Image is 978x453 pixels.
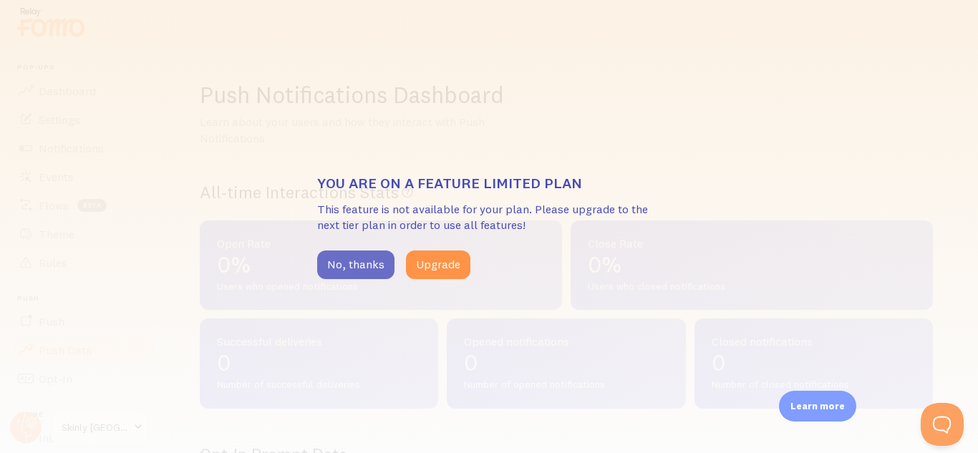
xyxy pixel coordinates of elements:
p: Learn more [790,399,845,413]
h3: You are on a feature limited plan [317,174,661,193]
button: Upgrade [406,250,470,279]
p: This feature is not available for your plan. Please upgrade to the next tier plan in order to use... [317,201,661,234]
button: No, thanks [317,250,394,279]
div: Learn more [779,391,856,422]
iframe: Help Scout Beacon - Open [921,403,964,446]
